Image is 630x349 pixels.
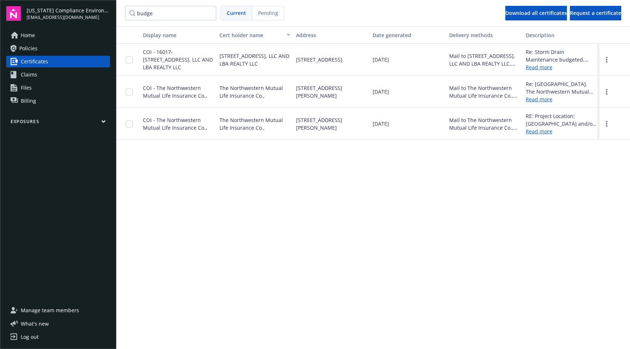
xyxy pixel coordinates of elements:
[6,56,110,67] a: Certificates
[526,80,596,95] div: Re: [GEOGRAPHIC_DATA]. The Northwestern Mutual Life Insurance Co. and its wholly owned subsidiari...
[227,9,246,17] span: Current
[449,84,520,99] div: Mail to The Northwestern Mutual Life Insurance Co., and its and its wholly, [STREET_ADDRESS][PERS...
[143,48,213,71] span: COI - 16017-[STREET_ADDRESS], LLC AND LBA REALTY LLC
[526,95,596,103] a: Read more
[125,120,133,128] input: Toggle Row Selected
[258,9,278,17] span: Pending
[19,43,38,54] span: Policies
[373,120,389,128] span: [DATE]
[217,26,293,44] button: Cert holder name
[21,30,35,41] span: Home
[570,9,621,16] span: Request a certificate
[373,88,389,95] span: [DATE]
[446,26,523,44] button: Delivery methods
[21,95,36,107] span: Billing
[6,30,110,41] a: Home
[296,84,367,99] span: [STREET_ADDRESS][PERSON_NAME]
[125,88,133,95] input: Toggle Row Selected
[373,56,389,63] span: [DATE]
[602,119,611,128] a: more
[526,112,596,128] div: RE: Project Location: [GEOGRAPHIC_DATA] and/or [GEOGRAPHIC_DATA] and/or [PERSON_NAME][GEOGRAPHIC_...
[505,6,567,20] button: Download all certificates
[523,26,599,44] button: Description
[6,118,110,128] button: Exposures
[27,6,110,21] button: [US_STATE] Compliance Environmental, LLC[EMAIL_ADDRESS][DOMAIN_NAME]
[296,116,367,132] span: [STREET_ADDRESS][PERSON_NAME]
[296,56,342,63] span: [STREET_ADDRESS]
[219,31,282,39] div: Cert holder name
[449,52,520,67] div: Mail to [STREET_ADDRESS], LLC AND LBA REALTY LLC, [STREET_ADDRESS]
[296,31,367,39] div: Address
[219,116,290,132] span: The Northwestern Mutual Life Insurance Co.,
[252,6,284,20] span: Pending
[21,331,39,343] div: Log out
[21,82,32,94] span: Files
[6,305,110,316] a: Manage team members
[27,7,110,14] span: [US_STATE] Compliance Environmental, LLC
[27,14,110,21] span: [EMAIL_ADDRESS][DOMAIN_NAME]
[602,87,611,96] a: more
[21,56,48,67] span: Certificates
[21,69,37,81] span: Claims
[125,6,216,20] input: Filter certificates...
[21,320,49,328] span: What ' s new
[143,117,207,131] span: COI - The Northwestern Mutual Life Insurance Co.,
[219,52,290,67] span: [STREET_ADDRESS], LLC AND LBA REALTY LLC
[21,305,79,316] span: Manage team members
[143,31,214,39] div: Display name
[526,48,596,63] div: Re: Storm Drain Maintenance budgeted, [STREET_ADDRESS]. [STREET_ADDRESS], LLC AND LBA REALTY LLC ...
[526,31,596,39] div: Description
[6,82,110,94] a: Files
[6,95,110,107] a: Billing
[449,116,520,132] div: Mail to The Northwestern Mutual Life Insurance Co., and its and its wholly, [STREET_ADDRESS][PERS...
[373,31,443,39] div: Date generated
[370,26,446,44] button: Date generated
[219,84,290,99] span: The Northwestern Mutual Life Insurance Co.,
[140,26,217,44] button: Display name
[143,85,207,99] span: COI - The Northwestern Mutual Life Insurance Co.,
[293,26,370,44] button: Address
[526,63,596,71] a: Read more
[602,55,611,64] a: more
[449,31,520,39] div: Delivery methods
[526,128,596,135] a: Read more
[570,6,621,20] button: Request a certificate
[125,56,133,63] input: Toggle Row Selected
[6,69,110,81] a: Claims
[6,6,21,21] img: navigator-logo.svg
[6,320,61,328] button: What's new
[6,43,110,54] a: Policies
